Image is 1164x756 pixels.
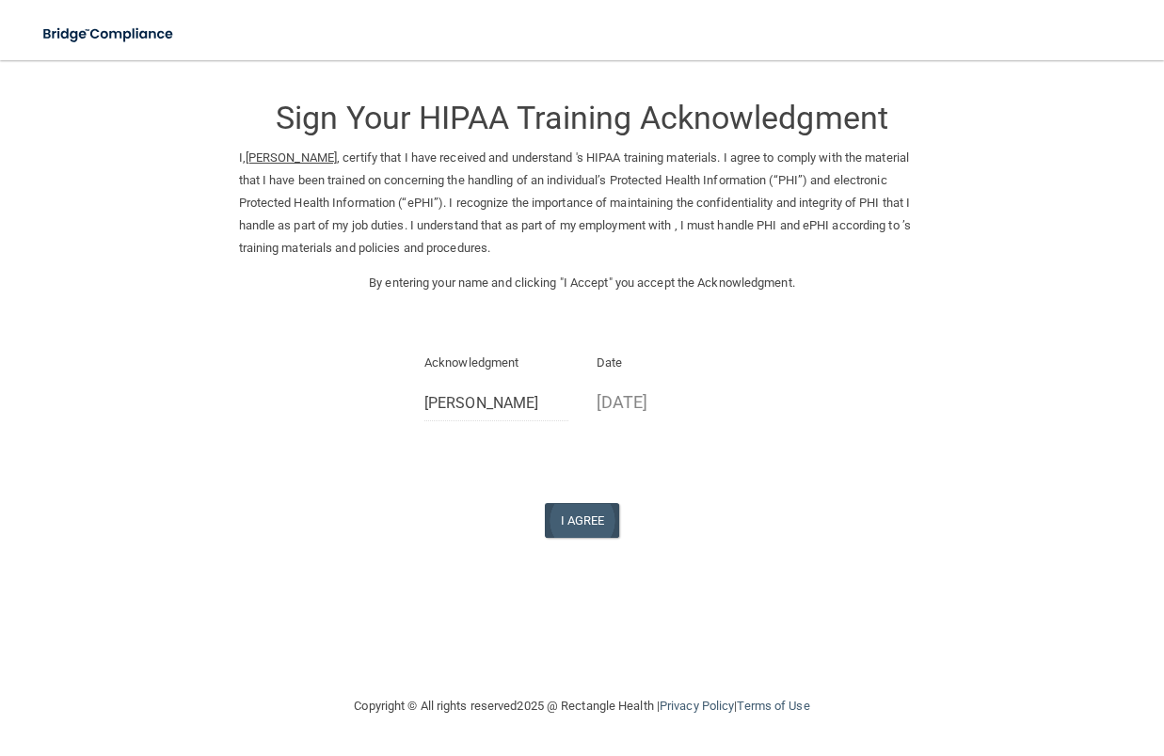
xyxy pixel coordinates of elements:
ins: [PERSON_NAME] [246,150,337,165]
p: By entering your name and clicking "I Accept" you accept the Acknowledgment. [239,272,926,294]
p: Date [597,352,741,374]
p: Acknowledgment [424,352,568,374]
button: I Agree [545,503,620,538]
p: [DATE] [597,386,741,417]
a: Privacy Policy [660,699,734,713]
div: Copyright © All rights reserved 2025 @ Rectangle Health | | [239,676,926,736]
a: Terms of Use [737,699,809,713]
p: I, , certify that I have received and understand 's HIPAA training materials. I agree to comply w... [239,147,926,260]
h3: Sign Your HIPAA Training Acknowledgment [239,101,926,135]
input: Full Name [424,386,568,421]
img: bridge_compliance_login_screen.278c3ca4.svg [28,15,190,54]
